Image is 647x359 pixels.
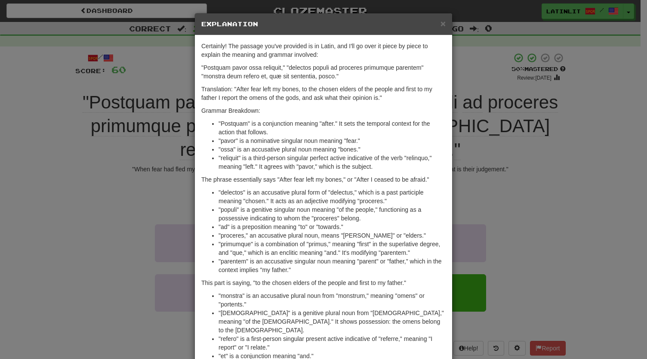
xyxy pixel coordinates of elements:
li: "primumque" is a combination of "primus," meaning "first" in the superlative degree, and "que," w... [219,240,446,257]
li: "refero" is a first-person singular present active indicative of "referre," meaning "I report" or... [219,334,446,352]
li: "ossa" is an accusative plural noun meaning "bones." [219,145,446,154]
p: The phrase essentially says "After fear left my bones," or "After I ceased to be afraid." [201,175,446,184]
p: Grammar Breakdown: [201,106,446,115]
li: "reliquit" is a third-person singular perfect active indicative of the verb "relinquo," meaning "... [219,154,446,171]
li: "ad" is a preposition meaning "to" or "towards." [219,223,446,231]
li: "delectos" is an accusative plural form of "delectus," which is a past participle meaning "chosen... [219,188,446,205]
p: "Postquam pavor ossa reliquit," "delectos populi ad proceres primumque parentem" "monstra deum re... [201,63,446,80]
p: Certainly! The passage you've provided is in Latin, and I'll go over it piece by piece to explain... [201,42,446,59]
p: Translation: "After fear left my bones, to the chosen elders of the people and first to my father... [201,85,446,102]
button: Close [441,19,446,28]
li: "proceres," an accusative plural noun, means "[PERSON_NAME]" or "elders." [219,231,446,240]
p: This part is saying, "to the chosen elders of the people and first to my father." [201,279,446,287]
li: "pavor" is a nominative singular noun meaning "fear." [219,136,446,145]
li: "monstra" is an accusative plural noun from "monstrum," meaning "omens" or "portents." [219,291,446,309]
li: "parentem" is an accusative singular noun meaning "parent" or "father," which in the context impl... [219,257,446,274]
li: "Postquam" is a conjunction meaning "after." It sets the temporal context for the action that fol... [219,119,446,136]
li: "[DEMOGRAPHIC_DATA]" is a genitive plural noun from "[DEMOGRAPHIC_DATA]," meaning "of the [DEMOGR... [219,309,446,334]
h5: Explanation [201,20,446,28]
span: × [441,19,446,28]
li: "populi" is a genitive singular noun meaning "of the people," functioning as a possessive indicat... [219,205,446,223]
